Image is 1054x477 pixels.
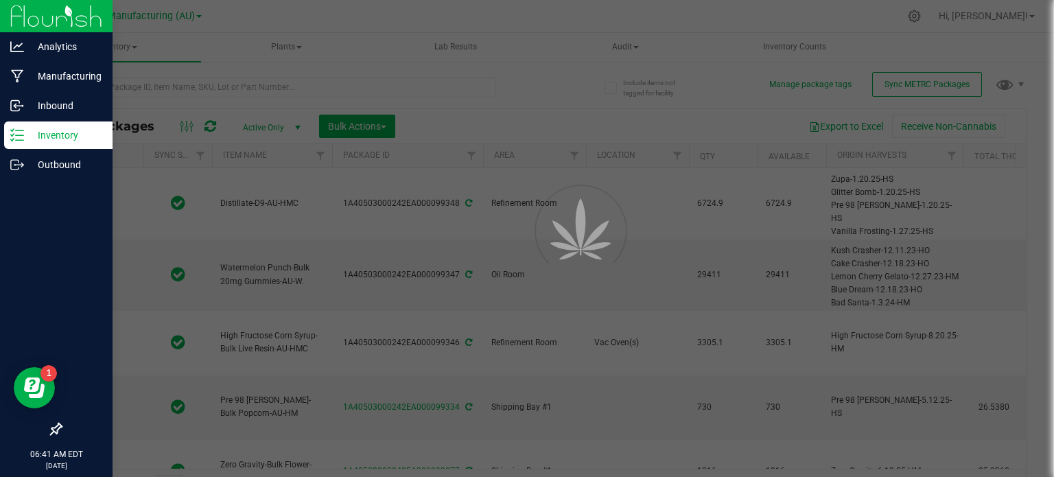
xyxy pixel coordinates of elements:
p: Inbound [24,97,106,114]
inline-svg: Manufacturing [10,69,24,83]
iframe: Resource center [14,367,55,408]
inline-svg: Analytics [10,40,24,54]
p: Inventory [24,127,106,143]
inline-svg: Inbound [10,99,24,113]
inline-svg: Inventory [10,128,24,142]
p: Manufacturing [24,68,106,84]
p: [DATE] [6,461,106,471]
p: Outbound [24,156,106,173]
iframe: Resource center unread badge [40,365,57,382]
p: Analytics [24,38,106,55]
inline-svg: Outbound [10,158,24,172]
p: 06:41 AM EDT [6,448,106,461]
